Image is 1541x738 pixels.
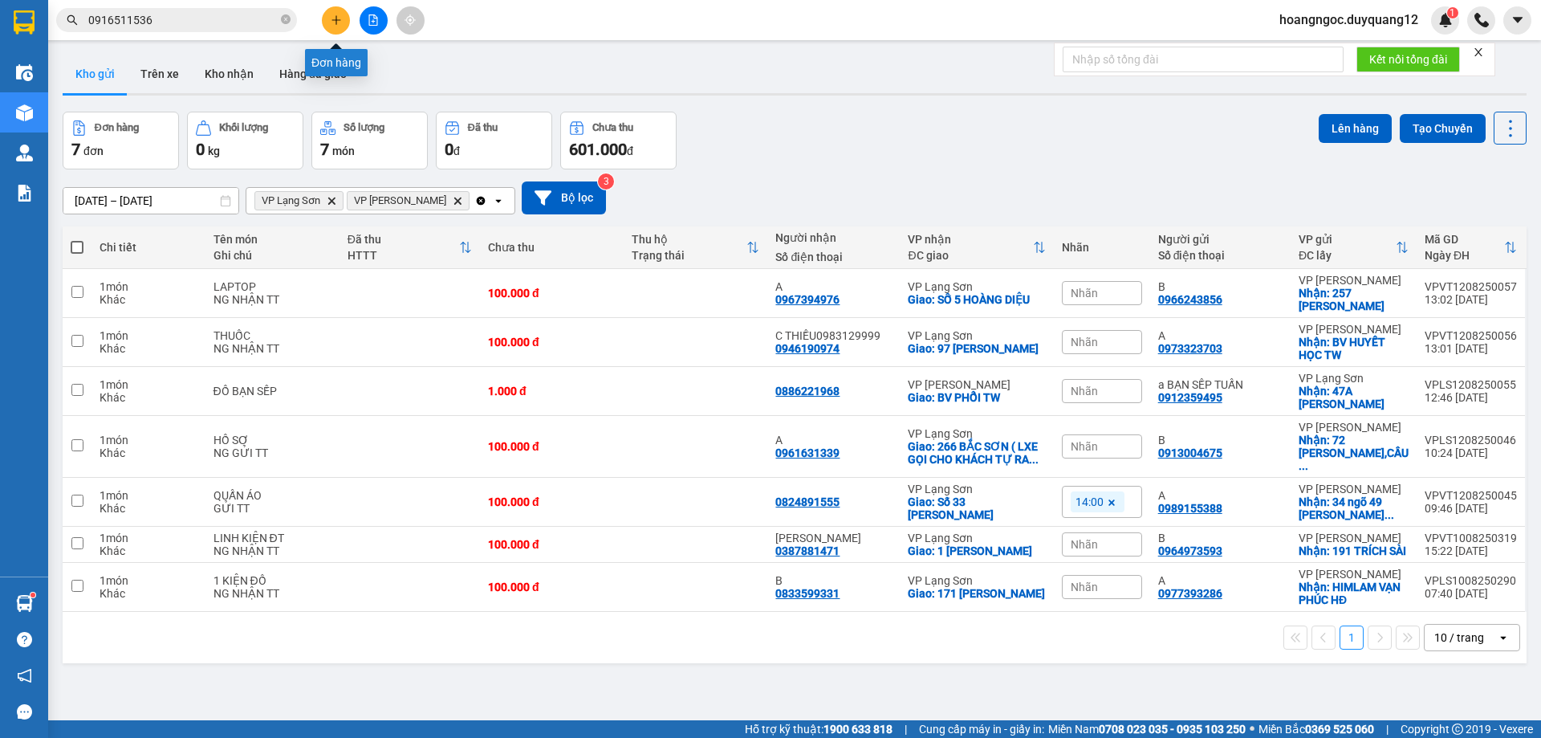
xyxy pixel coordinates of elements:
div: 12:46 [DATE] [1425,391,1517,404]
div: 13:01 [DATE] [1425,342,1517,355]
span: kg [208,145,220,157]
svg: open [1497,631,1510,644]
div: Nhận: BV HUYẾT HỌC TW [1299,336,1409,361]
span: caret-down [1511,13,1525,27]
div: Giao: 266 BẮC SƠN ( LXE GỌI CHO KHÁCH TỰ RA LẤY) [908,440,1045,466]
div: Ghi chú [213,249,331,262]
span: message [17,704,32,720]
div: Giao: 1 NGÔ THÌ SỸ [908,544,1045,557]
div: VP [PERSON_NAME] [1299,421,1409,434]
th: Toggle SortBy [340,226,480,269]
svg: open [492,194,505,207]
span: Nhãn [1071,538,1098,551]
button: Hàng đã giao [266,55,360,93]
div: 09:46 [DATE] [1425,502,1517,515]
span: notification [17,668,32,683]
img: warehouse-icon [16,104,33,121]
div: NG GỬI TT [213,446,331,459]
button: Số lượng7món [311,112,428,169]
span: Cung cấp máy in - giấy in: [919,720,1044,738]
div: VPVT1208250056 [1425,329,1517,342]
div: VPVT1008250319 [1425,532,1517,544]
span: đơn [83,145,104,157]
div: ĐC lấy [1299,249,1396,262]
div: VP [PERSON_NAME] [1299,483,1409,495]
div: GỬI TT [213,502,331,515]
div: Khác [100,544,197,557]
div: Số điện thoại [775,251,892,263]
div: Nhận: 72 TRẦN ĐANG NINH,CẦU GIẤY,HÀ NỘI [1299,434,1409,472]
div: VPLS1208250046 [1425,434,1517,446]
div: VPLS1008250290 [1425,574,1517,587]
div: C NGỌC [775,532,892,544]
div: 1 KIỆN ĐỒ [213,574,331,587]
div: C THIỀU0983129999 [775,329,892,342]
div: 100.000 đ [488,336,616,349]
div: 0967394976 [775,293,840,306]
div: 0961631339 [775,446,840,459]
div: 0886221968 [775,385,840,398]
div: VP Lạng Sơn [1299,372,1409,385]
div: 15:22 [DATE] [1425,544,1517,557]
button: 1 [1340,626,1364,650]
div: Chưa thu [592,122,633,133]
span: 1 [1450,7,1455,18]
div: Tên món [213,233,331,246]
input: Selected VP Lạng Sơn, VP Minh Khai. [473,193,474,209]
div: B [1158,434,1283,446]
span: ... [1029,453,1039,466]
div: 0989155388 [1158,502,1222,515]
strong: 1900 633 818 [823,723,892,736]
div: 1 món [100,280,197,293]
div: VP Lạng Sơn [908,329,1045,342]
button: aim [396,6,425,35]
div: Giao: SỐ 5 HOÀNG DIỆU [908,293,1045,306]
th: Toggle SortBy [1291,226,1417,269]
span: 601.000 [569,140,627,159]
span: VP Lạng Sơn, close by backspace [254,191,344,210]
span: file-add [368,14,379,26]
div: 0833599331 [775,587,840,600]
div: 100.000 đ [488,538,616,551]
span: | [905,720,907,738]
div: Khối lượng [219,122,268,133]
div: Chưa thu [488,241,616,254]
span: hoangngoc.duyquang12 [1267,10,1431,30]
span: plus [331,14,342,26]
div: Giao: 171 LÊ ĐẠI HÀNH [908,587,1045,600]
button: caret-down [1503,6,1531,35]
div: VP nhận [908,233,1032,246]
div: NG NHẬN TT [213,587,331,600]
div: Số điện thoại [1158,249,1283,262]
div: Người nhận [775,231,892,244]
th: Toggle SortBy [900,226,1053,269]
div: VP [PERSON_NAME] [908,378,1045,391]
span: VP Lạng Sơn [262,194,320,207]
div: A [1158,329,1283,342]
span: ... [1384,508,1394,521]
div: B [775,574,892,587]
span: Nhãn [1071,336,1098,349]
div: QUẤN ÁO [213,489,331,502]
div: Giao: BV PHỔI TW [908,391,1045,404]
div: B [1158,532,1283,544]
div: Số lượng [344,122,384,133]
span: 7 [320,140,329,159]
img: warehouse-icon [16,145,33,161]
svg: Delete [453,196,462,206]
sup: 1 [1447,7,1458,18]
span: 0 [196,140,205,159]
span: 14:00 [1075,495,1104,509]
div: Nhận: 47A MINH KHAI [1299,385,1409,410]
input: Select a date range. [63,188,238,214]
img: icon-new-feature [1438,13,1453,27]
div: HTTT [348,249,459,262]
div: THUỐC [213,329,331,342]
button: Khối lượng0kg [187,112,303,169]
img: warehouse-icon [16,64,33,81]
div: 10 / trang [1434,630,1484,646]
div: 1 món [100,489,197,502]
div: VP Lạng Sơn [908,483,1045,495]
div: Nhận: 34 ngõ 49 Huỳnh Thúc Kháng,ĐỐNG ĐA,HÀ NỘI [1299,495,1409,521]
div: Mã GD [1425,233,1504,246]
